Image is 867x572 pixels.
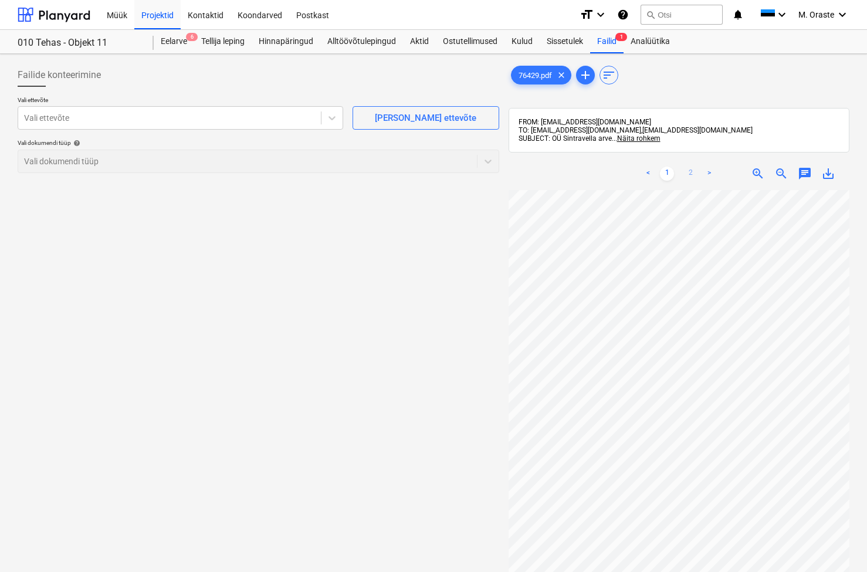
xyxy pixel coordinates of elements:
[798,167,812,181] span: chat
[186,33,198,41] span: 6
[18,139,499,147] div: Vali dokumendi tüüp
[683,167,697,181] a: Page 2
[154,30,194,53] a: Eelarve6
[641,5,723,25] button: Otsi
[18,37,140,49] div: 010 Tehas - Objekt 11
[194,30,252,53] a: Tellija leping
[821,167,835,181] span: save_alt
[590,30,624,53] div: Failid
[403,30,436,53] a: Aktid
[617,134,661,143] span: Näita rohkem
[798,10,834,19] span: M. Oraste
[615,33,627,41] span: 1
[71,140,80,147] span: help
[751,167,765,181] span: zoom_in
[702,167,716,181] a: Next page
[590,30,624,53] a: Failid1
[353,106,499,130] button: [PERSON_NAME] ettevõte
[519,134,612,143] span: SUBJECT: OÜ Sintravella arve
[554,68,568,82] span: clear
[612,134,661,143] span: ...
[660,167,674,181] a: Page 1 is your current page
[774,167,788,181] span: zoom_out
[511,66,571,84] div: 76429.pdf
[519,118,651,126] span: FROM: [EMAIL_ADDRESS][DOMAIN_NAME]
[154,30,194,53] div: Eelarve
[835,8,849,22] i: keyboard_arrow_down
[732,8,744,22] i: notifications
[512,71,559,80] span: 76429.pdf
[540,30,590,53] a: Sissetulek
[646,10,655,19] span: search
[641,167,655,181] a: Previous page
[504,30,540,53] a: Kulud
[775,8,789,22] i: keyboard_arrow_down
[578,68,592,82] span: add
[602,68,616,82] span: sort
[436,30,504,53] a: Ostutellimused
[624,30,677,53] a: Analüütika
[594,8,608,22] i: keyboard_arrow_down
[18,96,343,106] p: Vali ettevõte
[375,110,476,126] div: [PERSON_NAME] ettevõte
[18,68,101,82] span: Failide konteerimine
[252,30,320,53] a: Hinnapäringud
[519,126,753,134] span: TO: [EMAIL_ADDRESS][DOMAIN_NAME],[EMAIL_ADDRESS][DOMAIN_NAME]
[320,30,403,53] a: Alltöövõtulepingud
[617,8,629,22] i: Abikeskus
[580,8,594,22] i: format_size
